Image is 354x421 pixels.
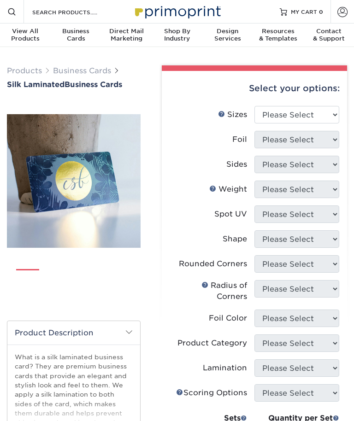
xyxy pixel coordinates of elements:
input: SEARCH PRODUCTS..... [31,6,121,18]
img: Primoprint [131,1,223,21]
div: Services [202,28,253,42]
a: Silk LaminatedBusiness Cards [7,80,141,89]
div: Radius of Corners [170,280,247,302]
span: Silk Laminated [7,80,65,89]
img: Business Cards 04 [109,265,132,288]
div: Sides [226,159,247,170]
img: Business Cards 03 [78,265,101,288]
a: Business Cards [53,66,111,75]
div: Weight [209,184,247,195]
span: Design [202,28,253,35]
div: Lamination [203,363,247,374]
a: BusinessCards [51,23,101,48]
span: Resources [253,28,304,35]
div: Scoring Options [176,387,247,398]
div: Select your options: [169,71,340,106]
img: Business Cards 06 [47,287,70,310]
h1: Business Cards [7,80,141,89]
a: DesignServices [202,23,253,48]
div: Cards [51,28,101,42]
div: Foil [232,134,247,145]
div: Industry [152,28,202,42]
span: MY CART [291,8,317,16]
span: Direct Mail [101,28,152,35]
div: & Support [303,28,354,42]
img: Business Cards 02 [47,265,70,288]
div: Foil Color [209,313,247,324]
a: Resources& Templates [253,23,304,48]
img: Business Cards 01 [16,266,39,289]
img: Silk Laminated 01 [7,114,141,248]
img: Business Cards 07 [78,287,101,310]
img: Business Cards 05 [16,287,39,310]
div: Marketing [101,28,152,42]
a: Contact& Support [303,23,354,48]
a: Direct MailMarketing [101,23,152,48]
div: Sizes [218,109,247,120]
div: Rounded Corners [179,258,247,269]
h2: Product Description [7,321,140,345]
div: & Templates [253,28,304,42]
div: Product Category [177,338,247,349]
span: Contact [303,28,354,35]
img: Business Cards 08 [109,287,132,310]
div: Spot UV [214,209,247,220]
div: Shape [223,234,247,245]
a: Shop ByIndustry [152,23,202,48]
span: Business [51,28,101,35]
span: 0 [319,8,323,15]
a: Products [7,66,42,75]
span: Shop By [152,28,202,35]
